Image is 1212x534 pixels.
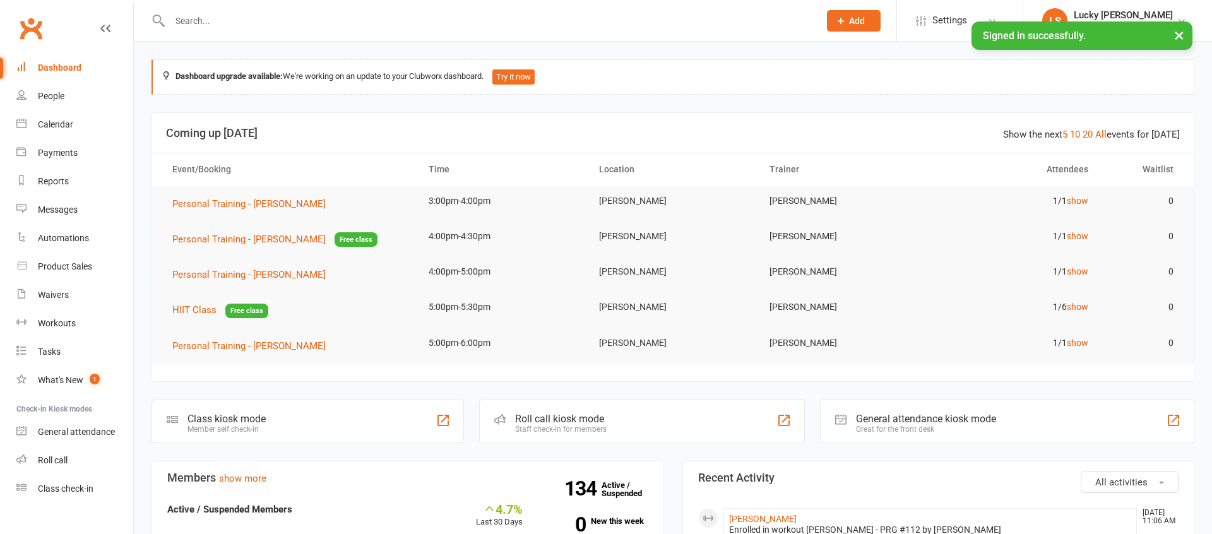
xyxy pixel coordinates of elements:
[1003,127,1180,142] div: Show the next events for [DATE]
[1067,231,1088,241] a: show
[167,504,292,515] strong: Active / Suspended Members
[492,69,535,85] button: Try it now
[417,222,588,251] td: 4:00pm-4:30pm
[515,425,607,434] div: Staff check-in for members
[758,257,929,287] td: [PERSON_NAME]
[16,475,133,503] a: Class kiosk mode
[16,82,133,110] a: People
[166,12,811,30] input: Search...
[38,484,93,494] div: Class check-in
[515,413,607,425] div: Roll call kiosk mode
[849,16,865,26] span: Add
[929,328,1099,358] td: 1/1
[16,54,133,82] a: Dashboard
[161,153,417,186] th: Event/Booking
[38,261,92,271] div: Product Sales
[38,233,89,243] div: Automations
[38,205,78,215] div: Messages
[38,91,64,101] div: People
[166,127,1180,139] h3: Coming up [DATE]
[1100,153,1185,186] th: Waitlist
[588,153,758,186] th: Location
[1074,9,1173,21] div: Lucky [PERSON_NAME]
[225,304,268,318] span: Free class
[16,252,133,281] a: Product Sales
[172,198,326,210] span: Personal Training - [PERSON_NAME]
[758,292,929,322] td: [PERSON_NAME]
[856,425,996,434] div: Great for the front desk
[38,148,78,158] div: Payments
[16,281,133,309] a: Waivers
[602,472,657,507] a: 134Active / Suspended
[929,292,1099,322] td: 1/6
[417,292,588,322] td: 5:00pm-5:30pm
[758,186,929,216] td: [PERSON_NAME]
[172,234,326,245] span: Personal Training - [PERSON_NAME]
[38,176,69,186] div: Reports
[172,338,335,353] button: Personal Training - [PERSON_NAME]
[1100,292,1185,322] td: 0
[1067,266,1088,276] a: show
[564,479,602,498] strong: 134
[476,502,523,516] div: 4.7%
[1067,338,1088,348] a: show
[172,232,377,247] button: Personal Training - [PERSON_NAME]Free class
[1062,129,1067,140] a: 5
[929,257,1099,287] td: 1/1
[1042,8,1067,33] div: LS
[38,427,115,437] div: General attendance
[588,257,758,287] td: [PERSON_NAME]
[929,186,1099,216] td: 1/1
[172,196,335,211] button: Personal Training - [PERSON_NAME]
[1136,509,1178,525] time: [DATE] 11:06 AM
[1083,129,1093,140] a: 20
[16,446,133,475] a: Roll call
[1100,328,1185,358] td: 0
[172,304,217,316] span: HIIT Class
[417,257,588,287] td: 4:00pm-5:00pm
[1074,21,1173,32] div: Bodyline Fitness
[983,30,1086,42] span: Signed in successfully.
[827,10,881,32] button: Add
[1168,21,1191,49] button: ×
[1095,477,1148,488] span: All activities
[16,196,133,224] a: Messages
[1070,129,1080,140] a: 10
[1100,186,1185,216] td: 0
[588,186,758,216] td: [PERSON_NAME]
[172,302,268,318] button: HIIT ClassFree class
[167,472,648,484] h3: Members
[588,328,758,358] td: [PERSON_NAME]
[1067,302,1088,312] a: show
[219,473,266,484] a: show more
[1100,257,1185,287] td: 0
[476,502,523,529] div: Last 30 Days
[187,413,266,425] div: Class kiosk mode
[729,514,797,524] a: [PERSON_NAME]
[542,515,586,534] strong: 0
[187,425,266,434] div: Member self check-in
[16,418,133,446] a: General attendance kiosk mode
[16,309,133,338] a: Workouts
[929,153,1099,186] th: Attendees
[16,224,133,252] a: Automations
[172,267,335,282] button: Personal Training - [PERSON_NAME]
[856,413,996,425] div: General attendance kiosk mode
[90,374,100,384] span: 1
[1100,222,1185,251] td: 0
[16,110,133,139] a: Calendar
[15,13,47,44] a: Clubworx
[929,222,1099,251] td: 1/1
[38,290,69,300] div: Waivers
[417,153,588,186] th: Time
[172,340,326,352] span: Personal Training - [PERSON_NAME]
[16,366,133,395] a: What's New1
[38,347,61,357] div: Tasks
[417,186,588,216] td: 3:00pm-4:00pm
[1081,472,1179,493] button: All activities
[172,269,326,280] span: Personal Training - [PERSON_NAME]
[1095,129,1107,140] a: All
[588,292,758,322] td: [PERSON_NAME]
[758,222,929,251] td: [PERSON_NAME]
[1067,196,1088,206] a: show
